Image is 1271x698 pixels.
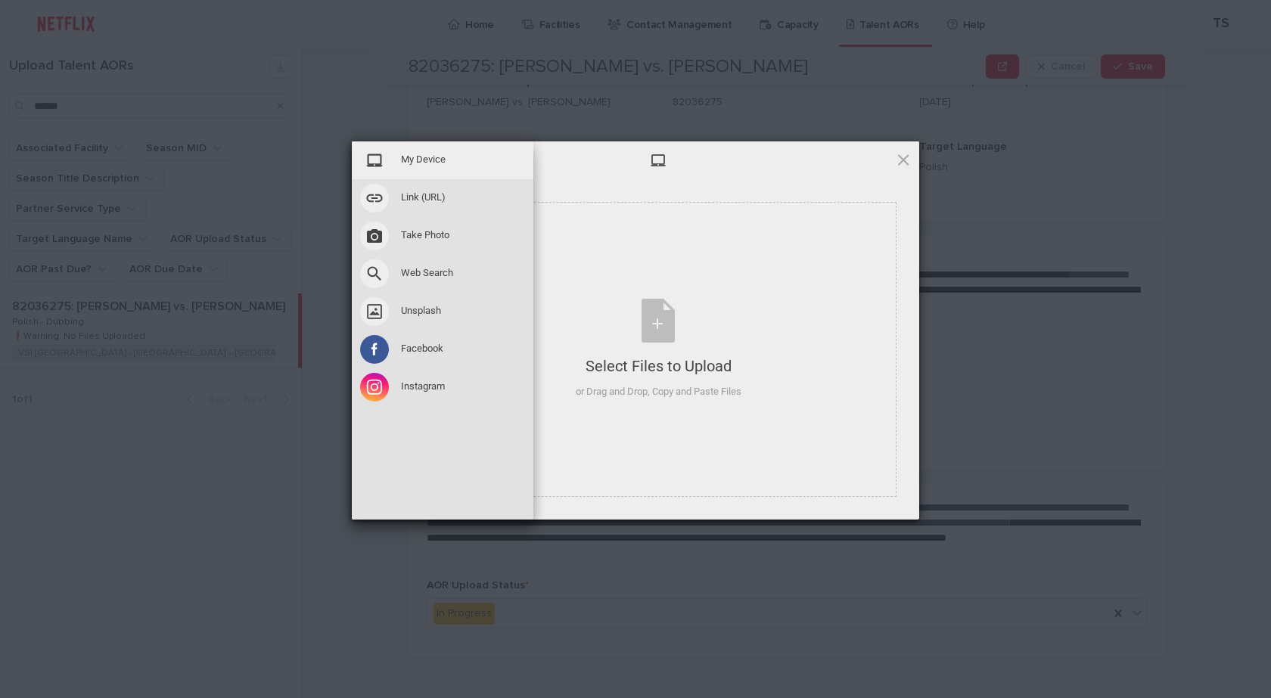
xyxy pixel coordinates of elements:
span: Web Search [401,266,453,280]
span: Link (URL) [401,191,446,204]
span: Unsplash [401,304,441,318]
span: My Device [401,153,446,166]
span: My Device [650,152,667,169]
div: Instagram [352,368,533,406]
span: Click here or hit ESC to close picker [895,151,912,168]
div: Facebook [352,330,533,368]
div: Select Files to Upload [576,355,741,377]
div: Link (URL) [352,179,533,217]
span: Take Photo [401,228,449,242]
span: Instagram [401,380,445,393]
div: My Device [352,141,533,179]
span: Facebook [401,342,443,355]
div: Web Search [352,255,533,293]
div: or Drag and Drop, Copy and Paste Files [576,384,741,399]
div: Take Photo [352,217,533,255]
div: Unsplash [352,293,533,330]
